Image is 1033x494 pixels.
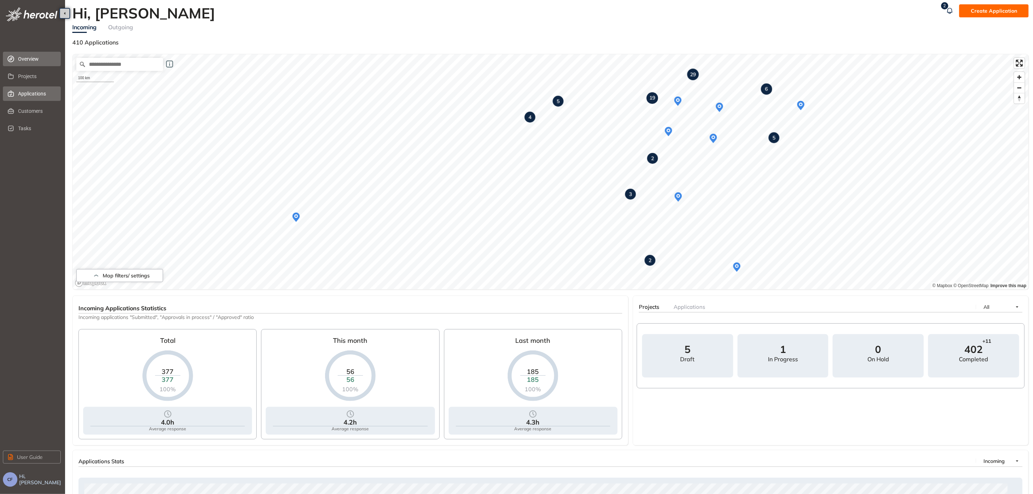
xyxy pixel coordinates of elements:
[73,54,1029,289] canvas: Map
[687,69,699,80] div: Map marker
[338,386,363,392] div: 100%
[155,367,180,375] div: 377
[78,305,166,312] span: Incoming Applications Statistics
[78,314,622,320] span: Incoming applications "Submitted", "Approvals in process" / "Approved" ratio
[991,283,1026,288] a: Improve this map
[3,472,17,487] button: CF
[707,132,720,145] div: Map marker
[338,376,363,384] div: 56
[520,386,546,392] div: 100%
[769,132,780,143] div: Map marker
[730,261,743,274] div: Map marker
[18,121,55,136] span: Tasks
[19,473,62,486] span: Hi, [PERSON_NAME]
[674,303,705,310] span: Applications
[8,477,13,482] span: CF
[944,3,946,8] span: 2
[983,458,1005,464] span: Incoming
[647,153,658,164] div: Map marker
[629,191,632,197] strong: 3
[794,99,807,112] div: Map marker
[651,155,654,162] strong: 2
[18,69,55,84] span: Projects
[108,23,133,32] div: Outgoing
[18,104,55,118] span: Customers
[18,86,55,101] span: Applications
[1014,72,1025,82] button: Zoom in
[1014,93,1025,103] button: Reset bearing to north
[672,191,685,204] div: Map marker
[959,356,989,363] div: Completed
[983,304,989,310] span: All
[649,95,655,101] strong: 19
[516,334,551,350] div: Last month
[161,418,174,426] div: 4.0h
[75,279,107,287] a: Mapbox logo
[662,125,675,138] div: Map marker
[625,189,636,200] div: Map marker
[155,376,180,384] div: 377
[155,386,180,392] div: 100%
[103,273,150,279] span: Map filters/ settings
[639,303,659,310] span: Projects
[160,334,175,350] div: Total
[333,334,367,350] div: This month
[932,283,952,288] a: Mapbox
[646,92,658,104] div: Map marker
[773,135,776,141] strong: 5
[941,2,948,9] sup: 2
[529,114,532,120] strong: 4
[78,458,124,465] span: Applications Stats
[1014,83,1025,93] span: Zoom out
[649,257,652,264] strong: 2
[520,367,546,375] div: 185
[645,255,656,266] div: Map marker
[1014,82,1025,93] button: Zoom out
[690,71,696,78] strong: 29
[526,418,540,426] div: 4.3h
[684,344,691,354] span: 5
[343,418,357,426] div: 4.2h
[959,4,1029,17] button: Create Application
[17,453,43,461] span: User Guide
[338,367,363,375] div: 56
[671,95,684,108] div: Map marker
[290,211,303,224] div: Map marker
[515,426,552,431] div: Average response
[72,4,943,22] h2: Hi, [PERSON_NAME]
[971,7,1017,15] span: Create Application
[553,96,564,107] div: Map marker
[768,356,798,363] div: In progress
[761,84,772,95] div: Map marker
[76,74,114,82] div: 100 km
[680,356,695,363] div: draft
[780,344,786,354] span: 1
[867,356,889,363] div: On hold
[72,23,97,32] div: Incoming
[765,86,768,92] strong: 6
[965,344,983,354] span: 402
[520,376,546,384] div: 185
[983,338,991,344] span: +11
[713,101,726,114] div: Map marker
[875,344,882,354] span: 0
[525,112,535,123] div: Map marker
[332,426,369,431] div: Average response
[72,39,119,46] span: 410 Applications
[18,52,55,66] span: Overview
[953,283,989,288] a: OpenStreetMap
[557,98,560,105] strong: 5
[1014,58,1025,68] button: Enter fullscreen
[3,451,61,464] button: User Guide
[149,426,186,431] div: Average response
[76,269,163,282] button: Map filters/ settings
[6,7,57,21] img: logo
[76,58,163,71] input: Search place...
